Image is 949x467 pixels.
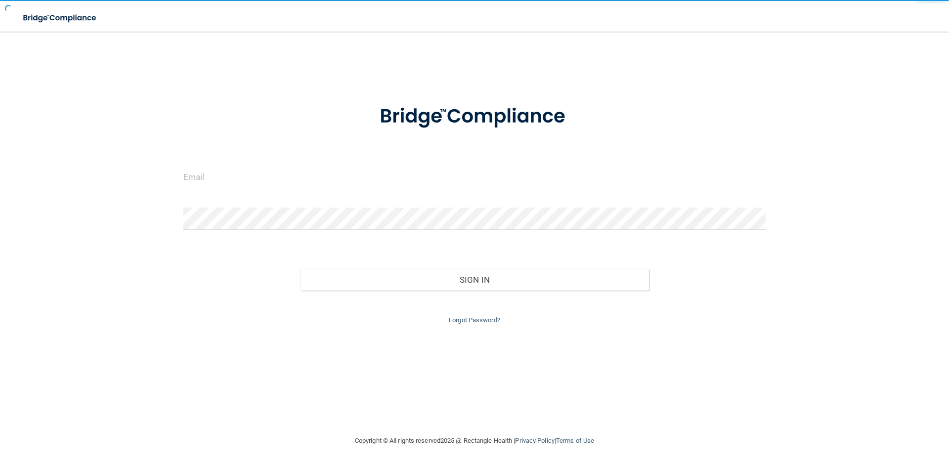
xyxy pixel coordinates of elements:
a: Privacy Policy [515,437,554,444]
input: Email [183,166,766,188]
img: bridge_compliance_login_screen.278c3ca4.svg [359,91,590,142]
a: Forgot Password? [449,316,500,324]
img: bridge_compliance_login_screen.278c3ca4.svg [15,8,106,28]
button: Sign In [300,269,649,291]
div: Copyright © All rights reserved 2025 @ Rectangle Health | | [294,425,655,457]
a: Terms of Use [556,437,594,444]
